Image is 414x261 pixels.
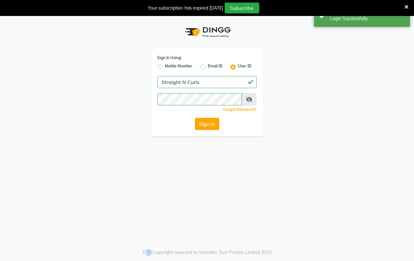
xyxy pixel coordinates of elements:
[165,63,193,71] label: Mobile Number
[195,118,219,130] button: Sign In
[158,76,257,88] input: Username
[148,5,223,12] div: Your subscription has expired [DATE]
[158,93,242,105] input: Username
[238,63,252,71] label: User ID
[225,3,259,13] button: Subscribe
[223,107,257,112] a: Forgot Password?
[330,15,405,22] div: Login Successfully.
[208,63,223,71] label: Email ID
[158,55,182,61] label: Sign In Using:
[182,23,233,42] img: logo1.svg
